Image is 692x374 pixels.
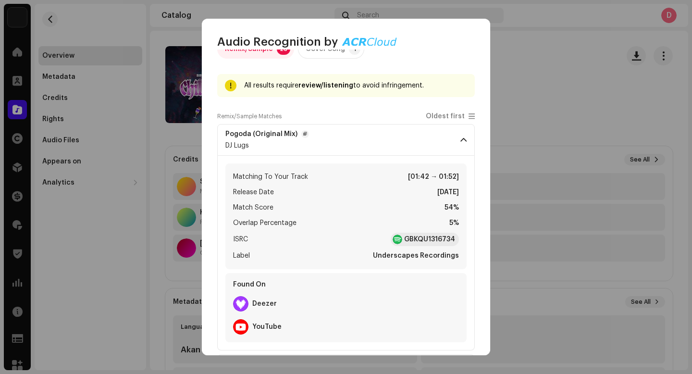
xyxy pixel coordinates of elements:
strong: 5% [449,217,459,229]
span: Matching To Your Track [233,171,308,183]
span: ISRC [233,234,248,245]
span: Match Score [233,202,273,213]
span: Label [233,250,250,262]
label: Remix/Sample Matches [217,112,282,120]
div: Found On [229,277,463,292]
strong: Pogoda (Original Mix) [225,130,297,138]
p-accordion-content: Pogoda (Original Mix)DJ Lugs [217,156,475,350]
span: Oldest first [426,113,465,120]
span: DJ Lugs [225,142,249,149]
div: All results require to avoid infringement. [244,80,467,91]
strong: 54% [445,202,459,213]
strong: YouTube [252,323,282,331]
span: Release Date [233,187,274,198]
strong: Underscapes Recordings [373,250,459,262]
p-togglebutton: Oldest first [426,112,475,120]
strong: [01:42 → 01:52] [408,171,459,183]
p-accordion-header: Pogoda (Original Mix)DJ Lugs [217,124,475,156]
strong: Deezer [252,300,277,308]
span: Pogoda (Original Mix) [225,130,309,138]
strong: [DATE] [437,187,459,198]
span: Audio Recognition by [217,34,338,50]
strong: review/listening [298,82,353,89]
span: Overlap Percentage [233,217,297,229]
strong: GBKQU1316734 [404,235,455,244]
